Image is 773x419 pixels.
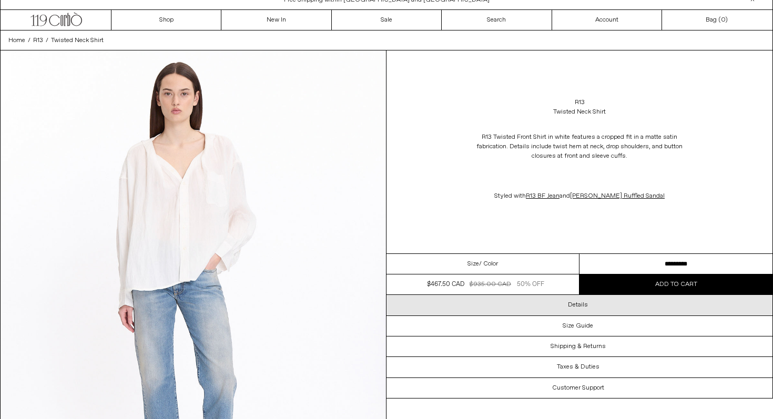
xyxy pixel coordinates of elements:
a: R13 BF Jean [526,192,560,200]
span: Add to cart [655,280,697,289]
h3: Shipping & Returns [551,343,606,350]
span: ) [721,15,728,25]
a: Account [552,10,662,30]
div: Twisted Neck Shirt [553,107,606,117]
span: / [46,36,48,45]
a: [PERSON_NAME] Ruffled Sandal [570,192,665,200]
span: 0 [721,16,725,24]
a: Home [8,36,25,45]
button: Add to cart [579,274,772,294]
div: $467.50 CAD [427,280,464,289]
a: Sale [332,10,442,30]
h3: Size Guide [563,322,593,330]
p: R13 Twisted Front Shirt in white features a cropped fit in a matte satin fabrication. Details inc... [474,127,685,166]
span: Styled with and [494,192,665,200]
div: 50% OFF [517,280,544,289]
h3: Details [568,301,588,309]
h3: Taxes & Duties [557,363,599,371]
a: R13 [575,98,585,107]
a: Search [442,10,552,30]
a: New In [221,10,331,30]
a: Shop [111,10,221,30]
span: / Color [479,259,498,269]
span: Size [467,259,479,269]
a: Bag () [662,10,772,30]
h3: Customer Support [552,384,604,392]
span: / [28,36,30,45]
a: R13 [33,36,43,45]
div: $935.00 CAD [470,280,511,289]
a: Twisted Neck Shirt [51,36,104,45]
